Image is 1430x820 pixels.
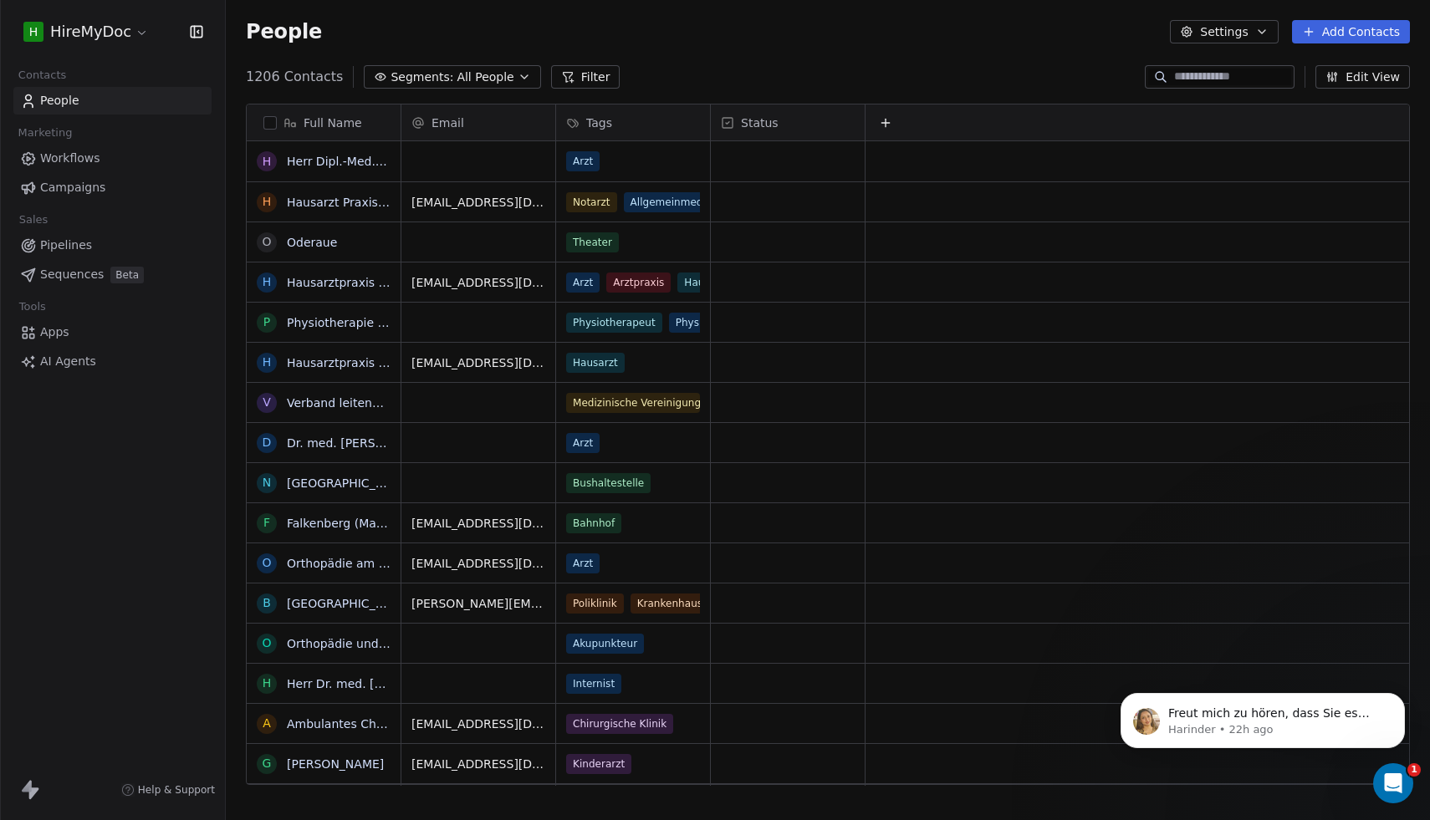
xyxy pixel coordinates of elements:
[566,593,624,614] span: Poliklinik
[287,436,437,450] a: Dr. med. [PERSON_NAME]
[457,69,513,86] span: All People
[566,151,600,171] span: Arzt
[246,19,322,44] span: People
[566,192,617,212] span: Notarzt
[29,23,38,40] span: H
[138,783,215,797] span: Help & Support
[287,597,410,610] a: [GEOGRAPHIC_DATA]
[121,783,215,797] a: Help & Support
[401,104,555,140] div: Email
[304,115,362,131] span: Full Name
[12,207,55,232] span: Sales
[411,555,545,572] span: [EMAIL_ADDRESS][DOMAIN_NAME]
[287,637,545,650] a: Orthopädie und Unfallchirurgie Freudenberg
[263,273,272,291] div: H
[287,476,410,490] a: [GEOGRAPHIC_DATA]
[411,274,545,291] span: [EMAIL_ADDRESS][DOMAIN_NAME]
[411,354,545,371] span: [EMAIL_ADDRESS][DOMAIN_NAME]
[40,237,92,254] span: Pipelines
[1292,20,1410,43] button: Add Contacts
[263,313,270,331] div: P
[566,714,673,734] span: Chirurgische Klinik
[287,196,584,209] a: Hausarzt Praxis [PERSON_NAME] /[PERSON_NAME]
[263,594,271,612] div: B
[287,557,502,570] a: Orthopädie am [GEOGRAPHIC_DATA]
[566,393,700,413] span: Medizinische Vereinigung
[391,69,453,86] span: Segments:
[263,394,271,411] div: V
[631,593,709,614] span: Krankenhaus
[263,193,272,211] div: H
[263,715,271,732] div: A
[40,150,100,167] span: Workflows
[586,115,612,131] span: Tags
[566,473,651,493] span: Bushaltestelle
[741,115,779,131] span: Status
[20,18,152,46] button: HHireMyDoc
[411,595,545,612] span: [PERSON_NAME][EMAIL_ADDRESS][DOMAIN_NAME]
[566,553,600,573] span: Arzt
[287,677,467,690] a: Herr Dr. med. [PERSON_NAME]
[262,634,271,652] div: O
[11,120,79,145] span: Marketing
[13,145,212,172] a: Workflows
[566,513,621,533] span: Bahnhof
[50,21,131,43] span: HireMyDoc
[287,155,477,168] a: Herr Dipl.-Med. [PERSON_NAME]
[263,514,270,532] div: F
[432,115,464,131] span: Email
[566,674,621,694] span: Internist
[566,353,625,373] span: Hausarzt
[711,104,865,140] div: Status
[262,233,271,251] div: O
[566,634,644,654] span: Akupunkteur
[566,272,600,293] span: Arzt
[606,272,671,293] span: Arztpraxis
[247,104,401,140] div: Full Name
[263,755,272,772] div: G
[624,192,738,212] span: Allgemeinmediziner
[401,141,1411,786] div: grid
[287,316,498,329] a: Physiotherapie Oderbruch (Altreetz)
[262,554,271,572] div: O
[566,433,600,453] span: Arzt
[1095,658,1430,775] iframe: Intercom notifications message
[263,354,272,371] div: H
[287,717,495,731] a: Ambulantes Chirurgisches Zentrum
[677,272,736,293] span: Hausarzt
[287,236,337,249] a: Oderaue
[287,517,392,530] a: Falkenberg (Mark)
[246,67,343,87] span: 1206 Contacts
[669,313,799,333] span: Physiotherapiezentrum
[13,174,212,201] a: Campaigns
[1315,65,1410,89] button: Edit View
[287,276,643,289] a: Hausarztpraxis [PERSON_NAME] & Dr. med. [PERSON_NAME]
[566,313,662,333] span: Physiotherapeut
[263,675,272,692] div: H
[556,104,710,140] div: Tags
[1373,763,1413,803] iframe: Intercom live chat
[40,266,104,283] span: Sequences
[40,353,96,370] span: AI Agents
[40,92,79,110] span: People
[13,318,212,346] a: Apps
[411,515,545,532] span: [EMAIL_ADDRESS][DOMAIN_NAME]
[411,194,545,211] span: [EMAIL_ADDRESS][DOMAIN_NAME]
[411,716,545,732] span: [EMAIL_ADDRESS][DOMAIN_NAME]
[40,179,105,196] span: Campaigns
[263,153,272,171] div: H
[13,348,212,375] a: AI Agents
[13,232,212,259] a: Pipelines
[13,87,212,115] a: People
[12,294,53,319] span: Tools
[11,63,74,88] span: Contacts
[411,756,545,772] span: [EMAIL_ADDRESS][DOMAIN_NAME]
[110,267,144,283] span: Beta
[1407,763,1421,777] span: 1
[13,261,212,288] a: SequencesBeta
[287,356,529,369] a: Hausarztpraxis Dr. med. [PERSON_NAME]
